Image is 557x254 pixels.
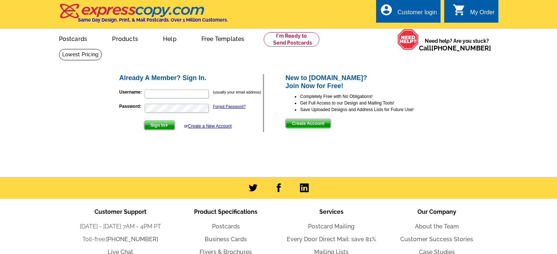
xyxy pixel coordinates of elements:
[319,208,344,215] span: Services
[453,8,495,17] a: shopping_cart My Order
[188,124,231,129] a: Create a New Account
[308,223,354,230] a: Postcard Mailing
[400,236,473,243] a: Customer Success Stories
[380,3,393,16] i: account_circle
[397,29,419,50] img: help
[194,208,257,215] span: Product Specifications
[470,9,495,19] div: My Order
[397,9,437,19] div: Customer login
[119,89,144,95] label: Username:
[417,208,456,215] span: Our Company
[300,106,439,113] li: Save Uploaded Designs and Address Lists for Future Use!
[287,236,376,243] a: Every Door Direct Mail: save 81%
[453,3,466,16] i: shopping_cart
[165,124,168,127] img: button-next-arrow-white.png
[78,17,228,23] h4: Same Day Design, Print, & Mail Postcards. Over 1 Million Customers.
[190,30,256,47] a: Free Templates
[212,223,240,230] a: Postcards
[59,9,228,23] a: Same Day Design, Print, & Mail Postcards. Over 1 Million Customers.
[380,8,437,17] a: account_circle Customer login
[285,74,439,90] h2: New to [DOMAIN_NAME]? Join Now for Free!
[47,30,99,47] a: Postcards
[119,103,144,110] label: Password:
[285,119,331,128] button: Create Account
[431,44,491,52] a: [PHONE_NUMBER]
[300,100,439,106] li: Get Full Access to our Design and Mailing Tools!
[286,119,330,128] span: Create Account
[213,90,261,94] small: (usually your email address)
[100,30,150,47] a: Products
[300,93,439,100] li: Completely Free with No Obligations!
[144,121,175,130] button: Sign In
[419,44,491,52] span: Call
[106,236,158,243] a: [PHONE_NUMBER]
[68,235,173,244] li: Toll-free:
[94,208,146,215] span: Customer Support
[151,30,188,47] a: Help
[213,104,246,109] a: Forgot Password?
[119,74,263,82] h2: Already A Member? Sign In.
[184,123,231,129] div: or
[205,236,247,243] a: Business Cards
[68,222,173,231] li: [DATE] - [DATE] 7AM - 4PM PT
[415,223,459,230] a: About the Team
[419,37,495,52] span: Need help? Are you stuck?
